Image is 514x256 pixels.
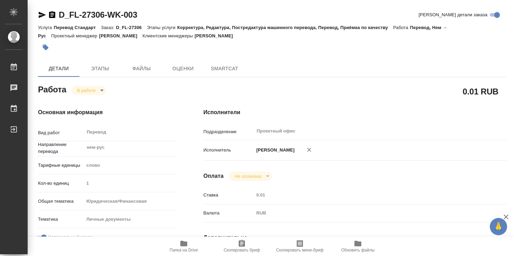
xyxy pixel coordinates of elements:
[38,40,53,55] button: Добавить тэг
[59,10,137,19] a: D_FL-27306-WK-003
[203,147,254,154] p: Исполнитель
[493,219,504,234] span: 🙏
[419,11,487,18] span: [PERSON_NAME] детали заказа
[38,162,84,169] p: Тарифные единицы
[38,216,84,223] p: Тематика
[84,159,176,171] div: слово
[54,25,101,30] p: Перевод Стандарт
[208,64,241,73] span: SmartCat
[203,172,224,180] h4: Оплата
[203,128,254,135] p: Подразделение
[84,195,176,207] div: Юридическая/Финансовая
[147,25,177,30] p: Этапы услуги
[254,190,481,200] input: Пустое поле
[229,172,272,181] div: В работе
[116,25,147,30] p: D_FL-27306
[38,141,84,155] p: Направление перевода
[38,129,84,136] p: Вид работ
[143,33,195,38] p: Клиентские менеджеры
[48,11,56,19] button: Скопировать ссылку
[38,83,66,95] h2: Работа
[84,64,117,73] span: Этапы
[276,248,323,253] span: Скопировать мини-бриф
[254,207,481,219] div: RUB
[75,88,98,93] button: В работе
[194,33,238,38] p: [PERSON_NAME]
[166,64,200,73] span: Оценки
[84,213,176,225] div: Личные документы
[203,108,506,117] h4: Исполнители
[51,33,99,38] p: Проектный менеджер
[203,234,506,242] h4: Дополнительно
[329,237,387,256] button: Обновить файлы
[38,11,46,19] button: Скопировать ссылку для ЯМессенджера
[393,25,410,30] p: Работа
[177,25,393,30] p: Корректура, Редактура, Постредактура машинного перевода, Перевод, Приёмка по качеству
[271,237,329,256] button: Скопировать мини-бриф
[213,237,271,256] button: Скопировать бриф
[254,147,295,154] p: [PERSON_NAME]
[170,248,198,253] span: Папка на Drive
[48,234,92,241] span: Нотариальный заказ
[155,237,213,256] button: Папка на Drive
[490,218,507,235] button: 🙏
[38,198,84,205] p: Общая тематика
[84,178,176,188] input: Пустое поле
[101,25,116,30] p: Заказ:
[99,33,143,38] p: [PERSON_NAME]
[125,64,158,73] span: Файлы
[223,248,260,253] span: Скопировать бриф
[38,108,176,117] h4: Основная информация
[463,85,498,97] h2: 0.01 RUB
[203,192,254,199] p: Ставка
[38,25,54,30] p: Услуга
[232,173,263,179] button: Не оплачена
[302,142,317,157] button: Удалить исполнителя
[42,64,75,73] span: Детали
[72,86,106,95] div: В работе
[203,210,254,217] p: Валюта
[38,180,84,187] p: Кол-во единиц
[341,248,375,253] span: Обновить файлы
